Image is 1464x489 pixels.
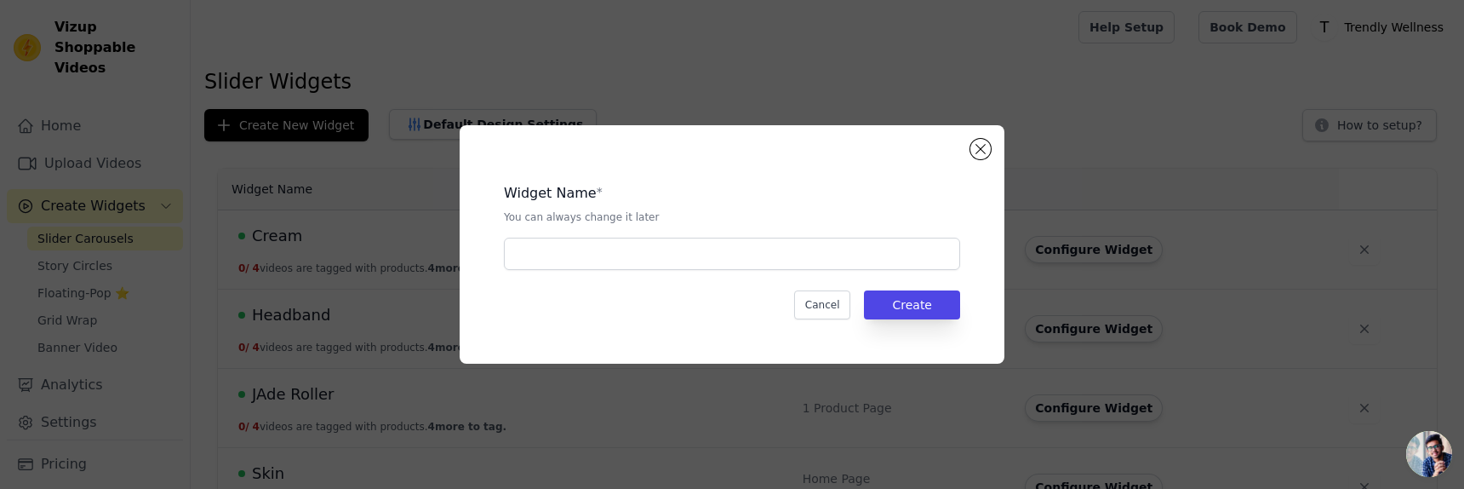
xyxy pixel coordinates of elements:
legend: Widget Name [504,183,597,204]
button: Create [864,291,960,319]
button: Close modal [970,139,991,159]
div: Open chat [1406,431,1452,477]
button: Cancel [794,291,851,319]
p: You can always change it later [504,210,960,224]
